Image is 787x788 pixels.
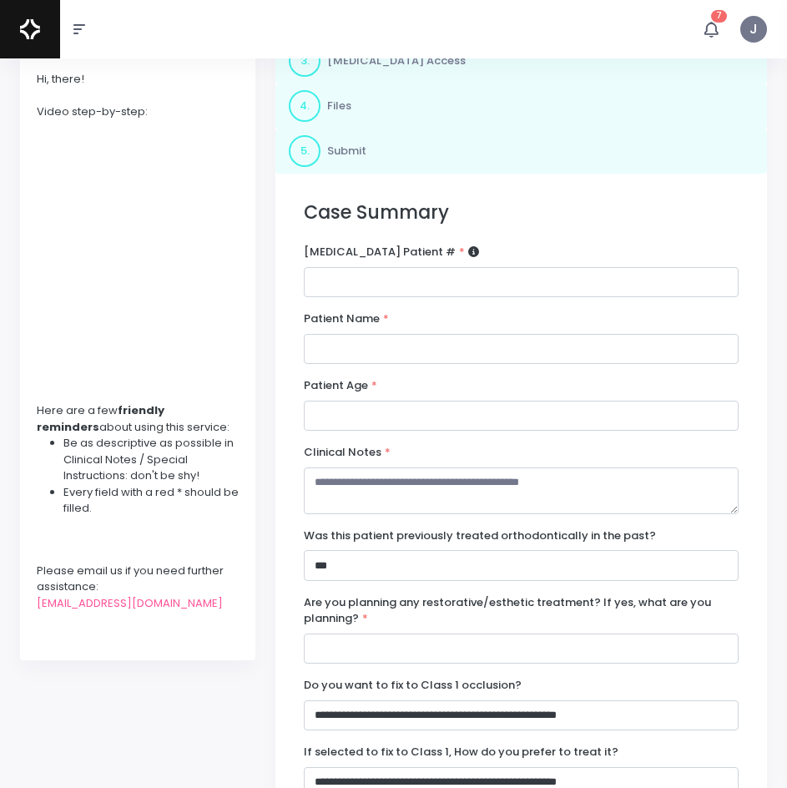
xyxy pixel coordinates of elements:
span: J [740,16,767,43]
label: Patient Age [304,377,377,394]
a: [EMAIL_ADDRESS][DOMAIN_NAME] [37,595,223,611]
label: [MEDICAL_DATA] Patient # [304,244,479,260]
a: 3.[MEDICAL_DATA] Access [275,38,767,83]
span: 3. [289,45,320,77]
div: Video step-by-step: [37,104,239,120]
strong: friendly reminders [37,402,164,435]
a: 4.Files [275,83,767,129]
label: If selected to fix to Class 1, How do you prefer to treat it? [304,744,618,760]
label: Was this patient previously treated orthodontically in the past? [304,528,656,544]
label: Clinical Notes [304,444,391,461]
li: Be as descriptive as possible in Clinical Notes / Special Instructions: don't be shy! [63,435,239,484]
img: Logo Horizontal [20,12,40,47]
span: 7 [711,10,727,23]
a: 5.Submit [275,129,767,174]
div: Please email us if you need further assistance: [37,563,239,595]
h3: Case Summary [304,202,739,225]
div: Here are a few about using this service: [37,402,239,435]
label: Patient Name [304,311,389,327]
div: Hi, there! [37,71,239,88]
label: Do you want to fix to Class 1 occlusion? [304,677,522,694]
li: Every field with a red * should be filled. [63,484,239,517]
span: 4. [289,90,320,122]
span: 5. [289,135,320,167]
label: Are you planning any restorative/esthetic treatment? If yes, what are you planning? [304,594,739,627]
